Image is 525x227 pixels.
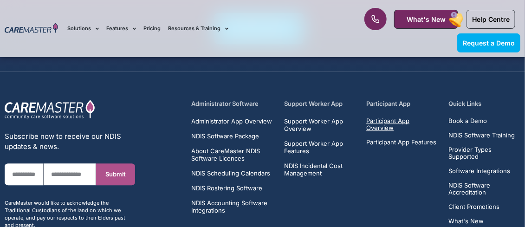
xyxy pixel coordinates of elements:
[449,168,511,175] span: Software Integrations
[105,171,126,178] span: Submit
[168,13,228,44] a: Resources & Training
[449,117,487,124] span: Book a Demo
[472,15,510,23] span: Help Centre
[394,10,458,29] a: What's New
[191,169,273,177] a: NDIS Scheduling Calendars
[191,99,273,108] h5: Administrator Software
[67,13,99,44] a: Solutions
[284,117,356,132] a: Support Worker App Overview
[191,132,259,140] span: NDIS Software Package
[191,147,273,162] a: About CareMaster NDIS Software Licences
[457,33,520,52] a: Request a Demo
[191,199,273,214] a: NDIS Accounting Software Integrations
[449,99,520,108] h5: Quick Links
[449,203,500,210] span: Client Promotions
[449,117,520,124] a: Book a Demo
[191,169,270,177] span: NDIS Scheduling Calendars
[366,117,438,131] a: Participant App Overview
[191,117,272,125] span: Administrator App Overview
[96,163,135,185] button: Submit
[5,23,58,34] img: CareMaster Logo
[407,15,446,23] span: What's New
[143,13,161,44] a: Pricing
[449,146,520,160] a: Provider Types Supported
[284,140,356,155] a: Support Worker App Features
[191,184,262,192] span: NDIS Rostering Software
[449,132,515,139] span: NDIS Software Training
[449,218,484,225] span: What's New
[191,132,273,140] a: NDIS Software Package
[191,184,273,192] a: NDIS Rostering Software
[67,13,335,44] nav: Menu
[106,13,136,44] a: Features
[366,99,438,108] h5: Participant App
[449,132,520,139] a: NDIS Software Training
[449,182,520,196] a: NDIS Software Accreditation
[366,139,436,146] span: Participant App Features
[449,218,520,225] a: What's New
[5,131,135,152] div: Subscribe now to receive our NDIS updates & news.
[5,99,95,120] img: CareMaster Logo Part
[449,168,520,175] a: Software Integrations
[284,99,356,108] h5: Support Worker App
[284,162,356,177] a: NDIS Incidental Cost Management
[366,139,438,146] a: Participant App Features
[463,39,515,47] span: Request a Demo
[191,117,273,125] a: Administrator App Overview
[449,203,520,210] a: Client Promotions
[467,10,515,29] a: Help Centre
